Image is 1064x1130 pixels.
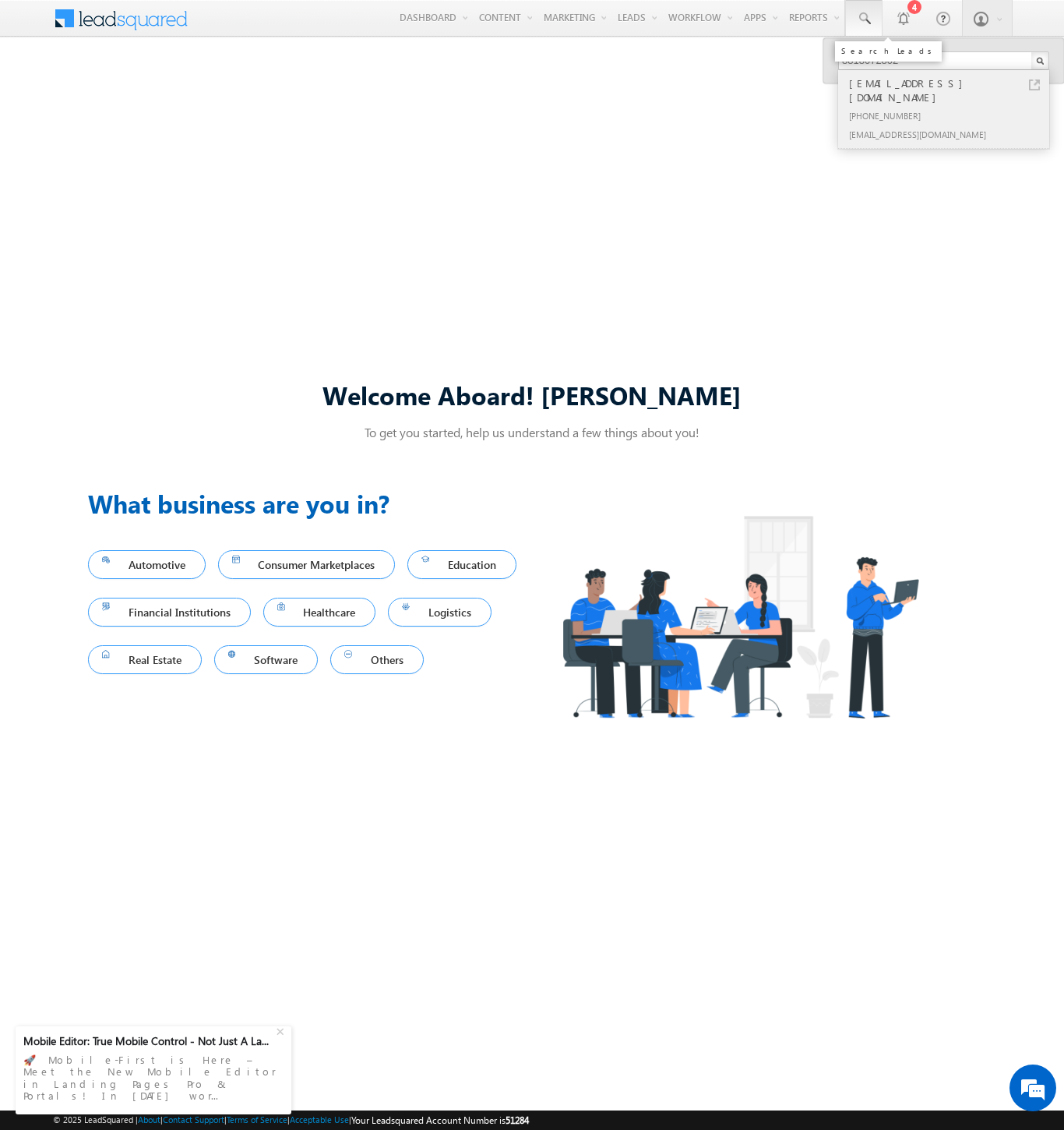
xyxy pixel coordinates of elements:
[841,46,935,55] div: Search Leads
[102,602,237,623] span: Financial Institutions
[23,1034,274,1048] div: Mobile Editor: True Mobile Control - Not Just A La...
[53,1113,529,1128] span: © 2025 LeadSquared | | | | |
[88,424,976,440] p: To get you started, help us understand a few things about you!
[846,106,1055,125] div: [PHONE_NUMBER]
[506,1114,529,1126] span: 51284
[532,485,948,749] img: Industry.png
[228,649,305,670] span: Software
[102,649,188,670] span: Real Estate
[421,554,502,575] span: Education
[277,602,362,623] span: Healthcare
[344,649,410,670] span: Others
[232,554,382,575] span: Consumer Marketplaces
[846,75,1055,106] div: [EMAIL_ADDRESS][DOMAIN_NAME]
[88,485,532,522] h3: What business are you in?
[351,1114,529,1126] span: Your Leadsquared Account Number is
[88,378,976,411] div: Welcome Aboard! [PERSON_NAME]
[227,1114,287,1125] a: Terms of Service
[273,1021,291,1040] div: +
[23,1049,284,1107] div: 🚀 Mobile-First is Here – Meet the New Mobile Editor in Landing Pages Pro & Portals! In [DATE] wor...
[138,1114,160,1125] a: About
[102,554,192,575] span: Automotive
[846,125,1055,143] div: [EMAIL_ADDRESS][DOMAIN_NAME]
[163,1114,224,1125] a: Contact Support
[290,1114,349,1125] a: Acceptable Use
[402,602,477,623] span: Logistics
